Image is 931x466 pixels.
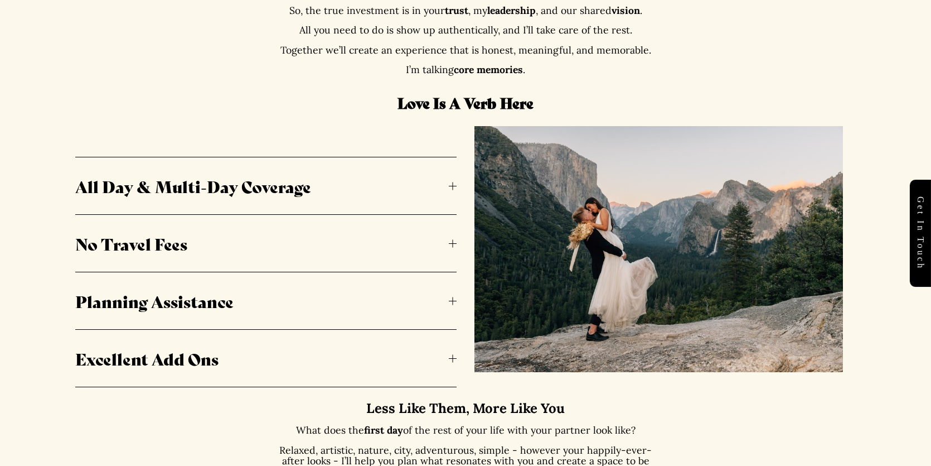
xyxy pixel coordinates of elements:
button: Planning Assistance [75,272,457,329]
strong: Less Like Them, More Like You [366,400,565,417]
p: What does the of the rest of your life with your partner look like? [275,425,656,435]
button: No Travel Fees [75,215,457,272]
span: All Day & Multi-Day Coverage [75,174,449,198]
p: I’m talking . [241,64,689,75]
strong: first day [364,424,403,436]
p: Together we’ll create an experience that is honest, meaningful, and memorable. [241,45,689,55]
button: All Day & Multi-Day Coverage [75,157,457,214]
p: All you need to do is show up authentically, and I’ll take care of the rest. [241,25,689,35]
strong: trust [445,4,468,17]
strong: vision [612,4,640,17]
strong: leadership [487,4,536,17]
span: No Travel Fees [75,232,449,255]
button: Excellent Add Ons [75,330,457,387]
span: Planning Assistance [75,289,449,313]
a: Get in touch [910,180,931,287]
p: So, the true investment is in your , my , and our shared . [241,5,689,16]
strong: Love Is A Verb Here [397,92,534,113]
span: Excellent Add Ons [75,347,449,370]
strong: core memories [454,63,523,76]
